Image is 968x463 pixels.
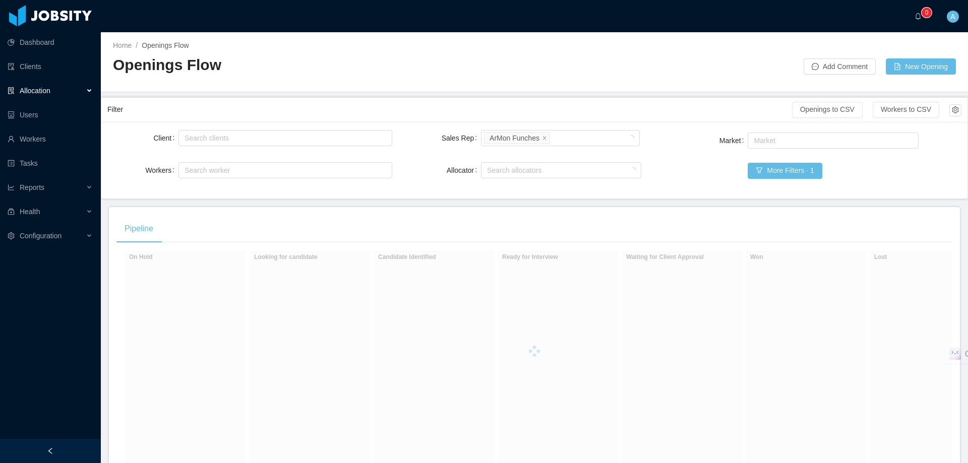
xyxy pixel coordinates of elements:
[20,208,40,216] span: Health
[950,11,955,23] span: A
[107,100,792,119] div: Filter
[886,58,956,75] button: icon: file-addNew Opening
[8,129,93,149] a: icon: userWorkers
[181,132,187,144] input: Client
[748,163,822,179] button: icon: filterMore Filters · 1
[873,102,939,118] button: Workers to CSV
[145,166,178,174] label: Workers
[8,56,93,77] a: icon: auditClients
[804,58,876,75] button: icon: messageAdd Comment
[487,165,631,175] div: Search allocators
[442,134,481,142] label: Sales Rep
[630,167,636,174] i: icon: loading
[484,164,490,176] input: Allocator
[8,153,93,173] a: icon: profileTasks
[20,183,44,191] span: Reports
[8,32,93,52] a: icon: pie-chartDashboard
[185,165,377,175] div: Search worker
[792,102,863,118] button: Openings to CSV
[136,41,138,49] span: /
[754,136,908,146] div: Market
[181,164,187,176] input: Workers
[8,184,15,191] i: icon: line-chart
[922,8,932,18] sup: 0
[484,132,550,144] li: ArMon Funches
[20,232,62,240] span: Configuration
[142,41,189,49] span: Openings Flow
[447,166,481,174] label: Allocator
[116,215,161,243] div: Pipeline
[8,232,15,239] i: icon: setting
[8,105,93,125] a: icon: robotUsers
[949,104,961,116] button: icon: setting
[751,135,756,147] input: Market
[719,137,748,145] label: Market
[113,55,534,76] h2: Openings Flow
[8,208,15,215] i: icon: medicine-box
[542,135,547,141] i: icon: close
[552,132,558,144] input: Sales Rep
[185,133,381,143] div: Search clients
[628,135,634,142] i: icon: loading
[915,13,922,20] i: icon: bell
[8,87,15,94] i: icon: solution
[20,87,50,95] span: Allocation
[490,133,539,144] div: ArMon Funches
[153,134,178,142] label: Client
[113,41,132,49] a: Home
